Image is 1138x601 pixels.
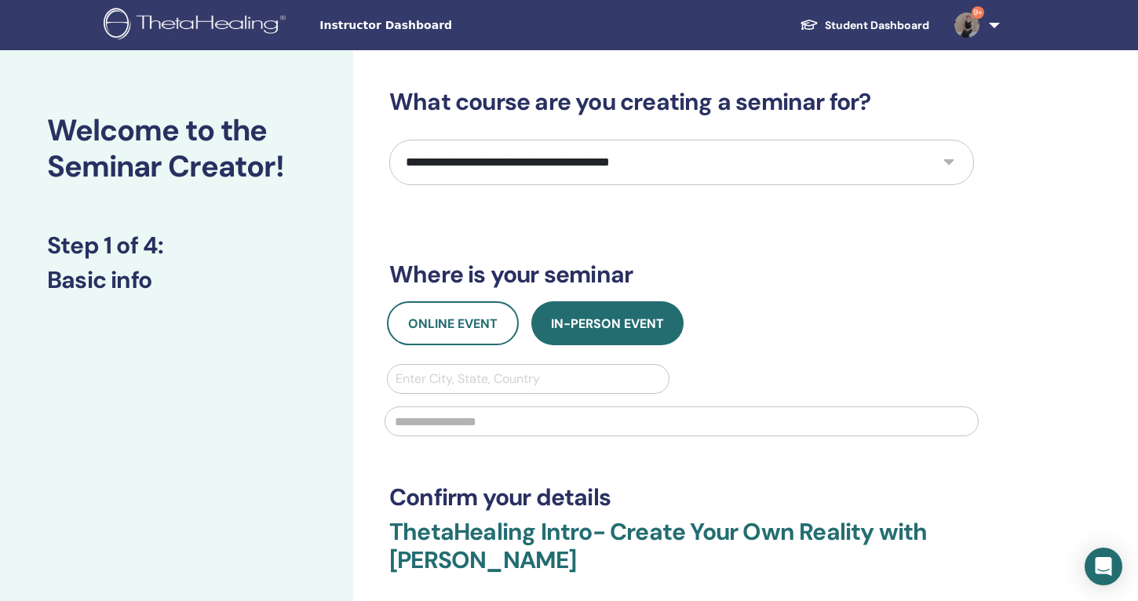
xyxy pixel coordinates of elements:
[387,301,519,345] button: Online Event
[531,301,684,345] button: In-Person Event
[389,518,974,593] h3: ThetaHealing Intro- Create Your Own Reality with [PERSON_NAME]
[47,266,306,294] h3: Basic info
[47,113,306,184] h2: Welcome to the Seminar Creator!
[389,260,974,289] h3: Where is your seminar
[787,11,942,40] a: Student Dashboard
[800,18,819,31] img: graduation-cap-white.svg
[954,13,979,38] img: default.jpg
[47,231,306,260] h3: Step 1 of 4 :
[389,88,974,116] h3: What course are you creating a seminar for?
[319,17,555,34] span: Instructor Dashboard
[551,315,664,332] span: In-Person Event
[389,483,974,512] h3: Confirm your details
[104,8,291,43] img: logo.png
[972,6,984,19] span: 9+
[1085,548,1122,585] div: Open Intercom Messenger
[408,315,498,332] span: Online Event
